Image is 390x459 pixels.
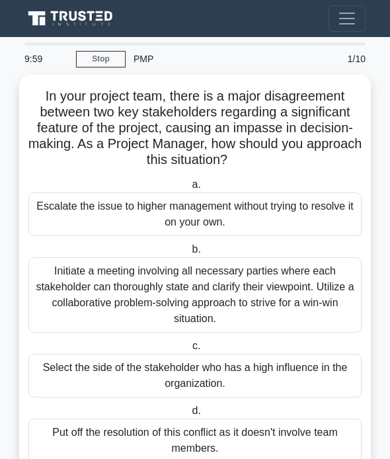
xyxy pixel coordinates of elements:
div: 1/10 [314,46,373,72]
span: b. [192,243,201,255]
h5: In your project team, there is a major disagreement between two key stakeholders regarding a sign... [27,88,363,169]
div: Initiate a meeting involving all necessary parties where each stakeholder can thoroughly state an... [28,257,362,333]
div: 9:59 [17,46,76,72]
span: c. [192,340,200,351]
div: Escalate the issue to higher management without trying to resolve it on your own. [28,192,362,236]
div: PMP [126,46,314,72]
a: Stop [76,51,126,67]
span: a. [192,179,201,190]
span: d. [192,405,201,416]
button: Toggle navigation [329,5,366,32]
div: Select the side of the stakeholder who has a high influence in the organization. [28,354,362,397]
